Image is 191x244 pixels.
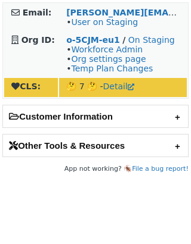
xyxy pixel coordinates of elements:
[66,35,120,45] a: o-5CJM-eu1
[71,54,146,64] a: Org settings page
[71,17,138,27] a: User on Staging
[66,45,153,73] span: • • •
[21,35,55,45] strong: Org ID:
[103,82,134,91] a: Detail
[71,45,143,54] a: Workforce Admin
[71,64,153,73] a: Temp Plan Changes
[23,8,52,17] strong: Email:
[66,17,138,27] span: •
[132,165,189,173] a: File a bug report!
[128,35,175,45] a: On Staging
[59,78,187,97] td: 🤔 7 🤔 -
[122,35,125,45] strong: /
[2,163,189,175] footer: App not working? 🪳
[3,134,188,157] h2: Other Tools & Resources
[11,82,41,91] strong: CLS:
[3,105,188,127] h2: Customer Information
